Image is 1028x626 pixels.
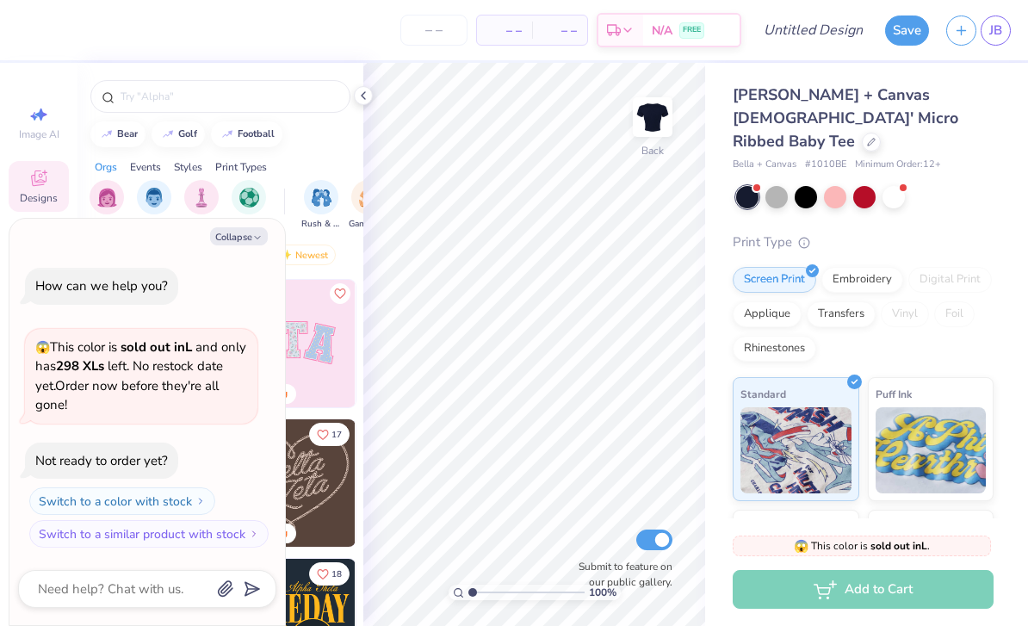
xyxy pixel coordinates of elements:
[90,121,146,147] button: bear
[733,336,816,362] div: Rhinestones
[349,180,388,231] button: filter button
[232,180,266,231] button: filter button
[19,127,59,141] span: Image AI
[349,218,388,231] span: Game Day
[301,218,341,231] span: Rush & Bid
[683,24,701,36] span: FREE
[876,385,912,403] span: Puff Ink
[35,339,50,356] span: 😱
[270,245,336,265] div: Newest
[309,562,350,586] button: Like
[542,22,577,40] span: – –
[400,15,468,46] input: – –
[855,158,941,172] span: Minimum Order: 12 +
[740,385,786,403] span: Standard
[195,496,206,506] img: Switch to a color with stock
[312,188,331,208] img: Rush & Bid Image
[56,357,104,375] strong: 298 XLs
[908,267,992,293] div: Digital Print
[228,419,356,547] img: 12710c6a-dcc0-49ce-8688-7fe8d5f96fe2
[184,180,219,231] button: filter button
[733,232,994,252] div: Print Type
[794,538,930,554] span: This color is .
[821,267,903,293] div: Embroidery
[881,301,929,327] div: Vinyl
[100,129,114,139] img: trend_line.gif
[119,88,339,105] input: Try "Alpha"
[35,452,168,469] div: Not ready to order yet?
[145,188,164,208] img: Fraternity Image
[301,180,341,231] button: filter button
[807,301,876,327] div: Transfers
[161,129,175,139] img: trend_line.gif
[733,84,958,152] span: [PERSON_NAME] + Canvas [DEMOGRAPHIC_DATA]' Micro Ribbed Baby Tee
[29,520,269,548] button: Switch to a similar product with stock
[174,159,202,175] div: Styles
[989,21,1002,40] span: JB
[750,13,876,47] input: Untitled Design
[981,15,1011,46] a: JB
[309,423,350,446] button: Like
[121,338,192,356] strong: sold out in L
[29,487,215,515] button: Switch to a color with stock
[934,301,975,327] div: Foil
[97,188,117,208] img: Sorority Image
[641,143,664,158] div: Back
[740,518,783,536] span: Neon Ink
[178,129,197,139] div: golf
[652,22,672,40] span: N/A
[232,180,266,231] div: filter for Sports
[192,188,211,208] img: Club Image
[238,129,275,139] div: football
[569,559,672,590] label: Submit to feature on our public gallery.
[90,180,124,231] div: filter for Sorority
[733,158,796,172] span: Bella + Canvas
[876,518,977,536] span: Metallic & Glitter Ink
[794,538,808,555] span: 😱
[870,539,927,553] strong: sold out in L
[135,180,174,231] div: filter for Fraternity
[130,159,161,175] div: Events
[35,338,246,414] span: This color is and only has left . No restock date yet. Order now before they're all gone!
[301,180,341,231] div: filter for Rush & Bid
[885,15,929,46] button: Save
[95,159,117,175] div: Orgs
[733,301,802,327] div: Applique
[228,280,356,407] img: 9980f5e8-e6a1-4b4a-8839-2b0e9349023c
[249,529,259,539] img: Switch to a similar product with stock
[210,227,268,245] button: Collapse
[331,431,342,439] span: 17
[359,188,379,208] img: Game Day Image
[35,277,168,294] div: How can we help you?
[355,280,482,407] img: 5ee11766-d822-42f5-ad4e-763472bf8dcf
[733,267,816,293] div: Screen Print
[331,570,342,579] span: 18
[487,22,522,40] span: – –
[90,180,124,231] button: filter button
[330,283,350,304] button: Like
[805,158,846,172] span: # 1010BE
[152,121,205,147] button: golf
[239,188,259,208] img: Sports Image
[211,121,282,147] button: football
[117,129,138,139] div: bear
[635,100,670,134] img: Back
[184,180,219,231] div: filter for Club
[20,191,58,205] span: Designs
[135,180,174,231] button: filter button
[220,129,234,139] img: trend_line.gif
[589,585,616,600] span: 100 %
[876,407,987,493] img: Puff Ink
[355,419,482,547] img: ead2b24a-117b-4488-9b34-c08fd5176a7b
[349,180,388,231] div: filter for Game Day
[215,159,267,175] div: Print Types
[740,407,852,493] img: Standard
